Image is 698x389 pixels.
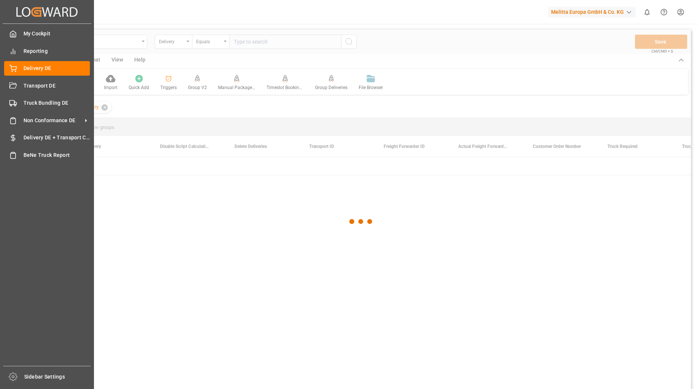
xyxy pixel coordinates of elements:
a: Delivery DE + Transport Cost [4,130,90,145]
div: Melitta Europa GmbH & Co. KG [548,7,636,18]
a: BeNe Truck Report [4,148,90,162]
a: Reporting [4,44,90,58]
button: Melitta Europa GmbH & Co. KG [548,5,639,19]
a: Delivery DE [4,61,90,76]
span: Truck Bundling DE [23,99,90,107]
span: BeNe Truck Report [23,151,90,159]
span: Sidebar Settings [24,373,91,381]
button: Help Center [655,4,672,20]
span: Delivery DE [23,64,90,72]
a: Transport DE [4,78,90,93]
button: show 0 new notifications [639,4,655,20]
span: Reporting [23,47,90,55]
span: Non Conformance DE [23,117,82,124]
span: My Cockpit [23,30,90,38]
span: Transport DE [23,82,90,90]
span: Delivery DE + Transport Cost [23,134,90,142]
a: Truck Bundling DE [4,96,90,110]
a: My Cockpit [4,26,90,41]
